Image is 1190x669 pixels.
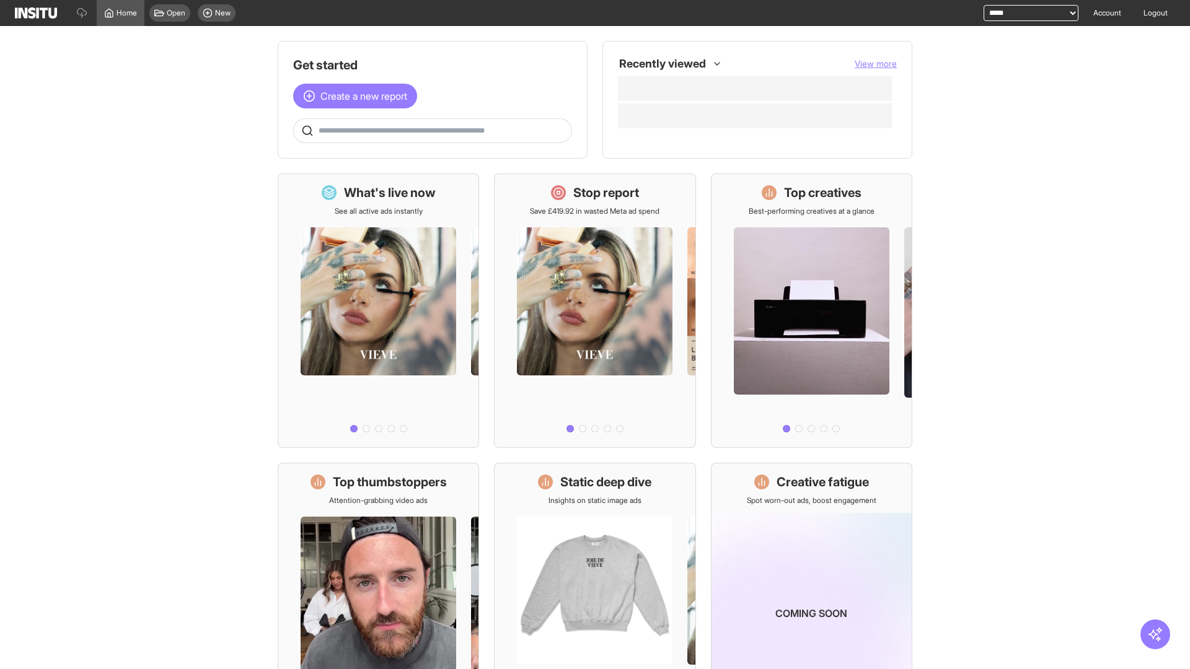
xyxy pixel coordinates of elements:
[784,184,862,201] h1: Top creatives
[749,206,875,216] p: Best-performing creatives at a glance
[549,496,641,505] p: Insights on static image ads
[344,184,436,201] h1: What's live now
[855,58,897,70] button: View more
[293,84,417,108] button: Create a new report
[167,8,185,18] span: Open
[711,173,912,448] a: Top creativesBest-performing creatives at a glance
[560,473,651,491] h1: Static deep dive
[329,496,428,505] p: Attention-grabbing video ads
[320,89,407,103] span: Create a new report
[293,56,572,74] h1: Get started
[530,206,659,216] p: Save £419.92 in wasted Meta ad spend
[335,206,423,216] p: See all active ads instantly
[573,184,639,201] h1: Stop report
[215,8,231,18] span: New
[15,7,57,19] img: Logo
[117,8,137,18] span: Home
[278,173,479,448] a: What's live nowSee all active ads instantly
[333,473,447,491] h1: Top thumbstoppers
[494,173,695,448] a: Stop reportSave £419.92 in wasted Meta ad spend
[855,58,897,69] span: View more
